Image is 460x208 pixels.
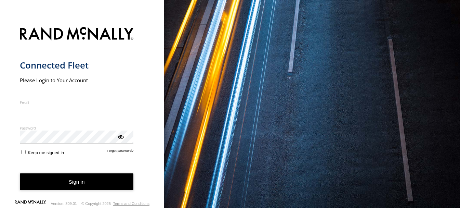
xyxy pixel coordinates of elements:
[20,23,145,201] form: main
[20,60,134,71] h1: Connected Fleet
[20,173,134,190] button: Sign in
[28,150,64,155] span: Keep me signed in
[20,125,134,131] label: Password
[20,26,134,43] img: Rand McNally
[51,201,77,206] div: Version: 309.01
[21,150,26,154] input: Keep me signed in
[107,149,134,155] a: Forgot password?
[15,200,46,207] a: Visit our Website
[20,77,134,84] h2: Please Login to Your Account
[81,201,149,206] div: © Copyright 2025 -
[20,100,134,105] label: Email
[113,201,149,206] a: Terms and Conditions
[117,133,124,140] div: ViewPassword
